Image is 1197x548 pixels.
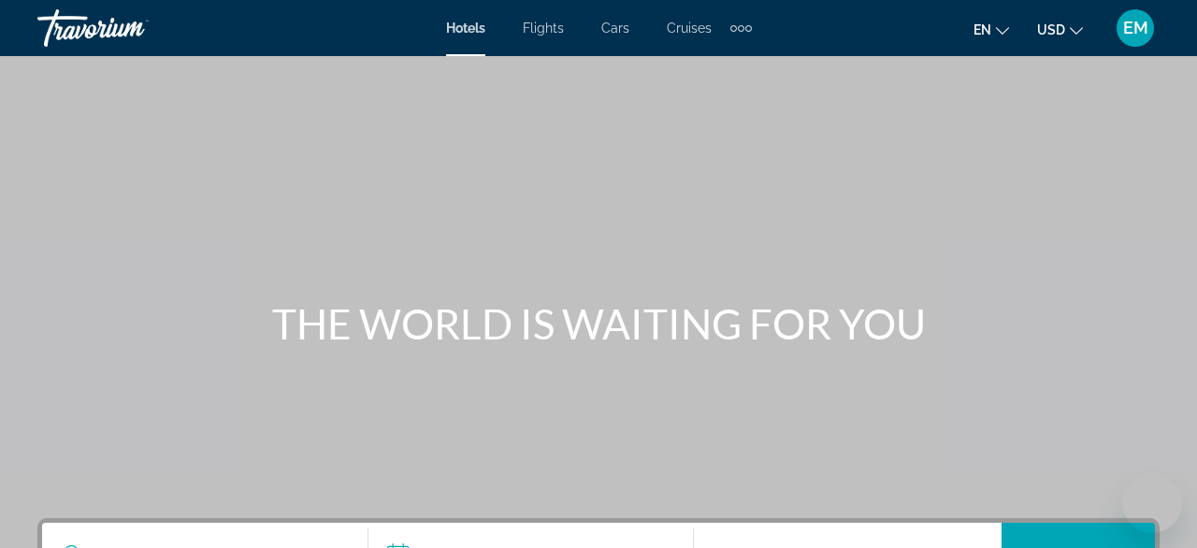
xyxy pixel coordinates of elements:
[1122,473,1182,533] iframe: Button to launch messaging window
[1037,22,1065,37] span: USD
[37,4,224,52] a: Travorium
[523,21,564,36] a: Flights
[1111,8,1160,48] button: User Menu
[248,299,949,348] h1: THE WORLD IS WAITING FOR YOU
[446,21,485,36] a: Hotels
[1123,19,1148,37] span: EM
[973,16,1009,43] button: Change language
[667,21,712,36] a: Cruises
[730,13,752,43] button: Extra navigation items
[601,21,629,36] a: Cars
[1037,16,1083,43] button: Change currency
[973,22,991,37] span: en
